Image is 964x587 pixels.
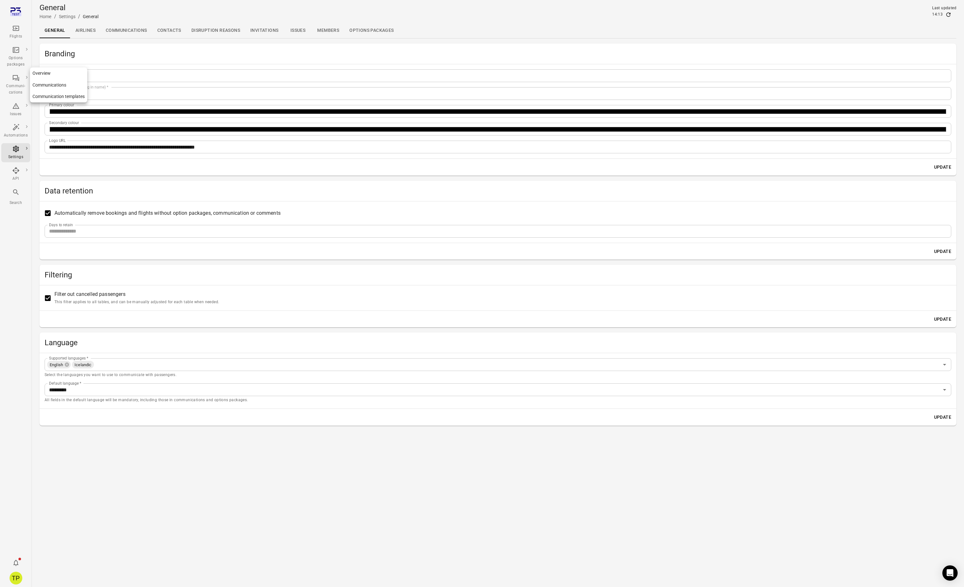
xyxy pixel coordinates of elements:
[932,411,954,423] button: Update
[72,362,94,368] span: Icelandic
[39,3,98,13] h1: General
[101,23,152,38] a: Communications
[4,176,28,182] div: API
[4,154,28,160] div: Settings
[30,67,87,102] nav: Local navigation
[932,313,954,325] button: Update
[30,79,87,91] a: Communications
[932,246,954,257] button: Update
[942,565,958,581] div: Open Intercom Messenger
[245,23,283,38] a: Invitations
[7,569,25,587] button: Tómas Páll Máté
[312,23,344,38] a: Members
[45,49,951,59] h2: Branding
[45,397,951,403] p: All fields in the default language will be mandatory, including those in communications and optio...
[45,270,951,280] h2: Filtering
[932,5,956,11] div: Last updated
[54,13,56,20] li: /
[4,132,28,139] div: Automations
[49,120,79,125] label: Secondary colour
[30,67,87,79] a: Overview
[49,381,81,386] label: Default language
[945,11,952,18] button: Refresh data
[4,111,28,117] div: Issues
[4,200,28,206] div: Search
[10,556,22,569] button: Notifications
[344,23,399,38] a: Options packages
[4,55,28,68] div: Options packages
[47,362,66,368] span: English
[70,23,101,38] a: Airlines
[4,33,28,40] div: Flights
[49,102,74,108] label: Primary colour
[932,161,954,173] button: Update
[186,23,245,38] a: Disruption reasons
[940,385,949,394] button: Open
[39,13,98,20] nav: Breadcrumbs
[49,355,88,361] label: Supported languages
[54,290,219,305] span: Filter out cancelled passengers
[78,13,80,20] li: /
[45,186,951,196] h2: Data retention
[4,83,28,96] div: Communi-cations
[283,23,312,38] a: Issues
[39,14,52,19] a: Home
[83,13,98,20] div: General
[152,23,186,38] a: Contacts
[54,299,219,305] p: This filter applies to all tables, and can be manually adjusted for each table when needed.
[49,66,62,72] label: Name
[49,138,66,143] label: Logo URL
[940,360,949,369] button: Open
[39,23,70,38] a: General
[54,209,281,217] span: Automatically remove bookings and flights without option packages, communication or comments
[30,91,87,102] a: Communication templates
[932,11,943,18] div: 14:13
[45,372,951,378] p: Select the languages you want to use to communicate with passengers.
[39,23,956,38] div: Local navigation
[59,14,75,19] a: Settings
[10,572,22,584] div: TP
[45,338,951,348] h2: Language
[49,222,73,227] label: Days to retain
